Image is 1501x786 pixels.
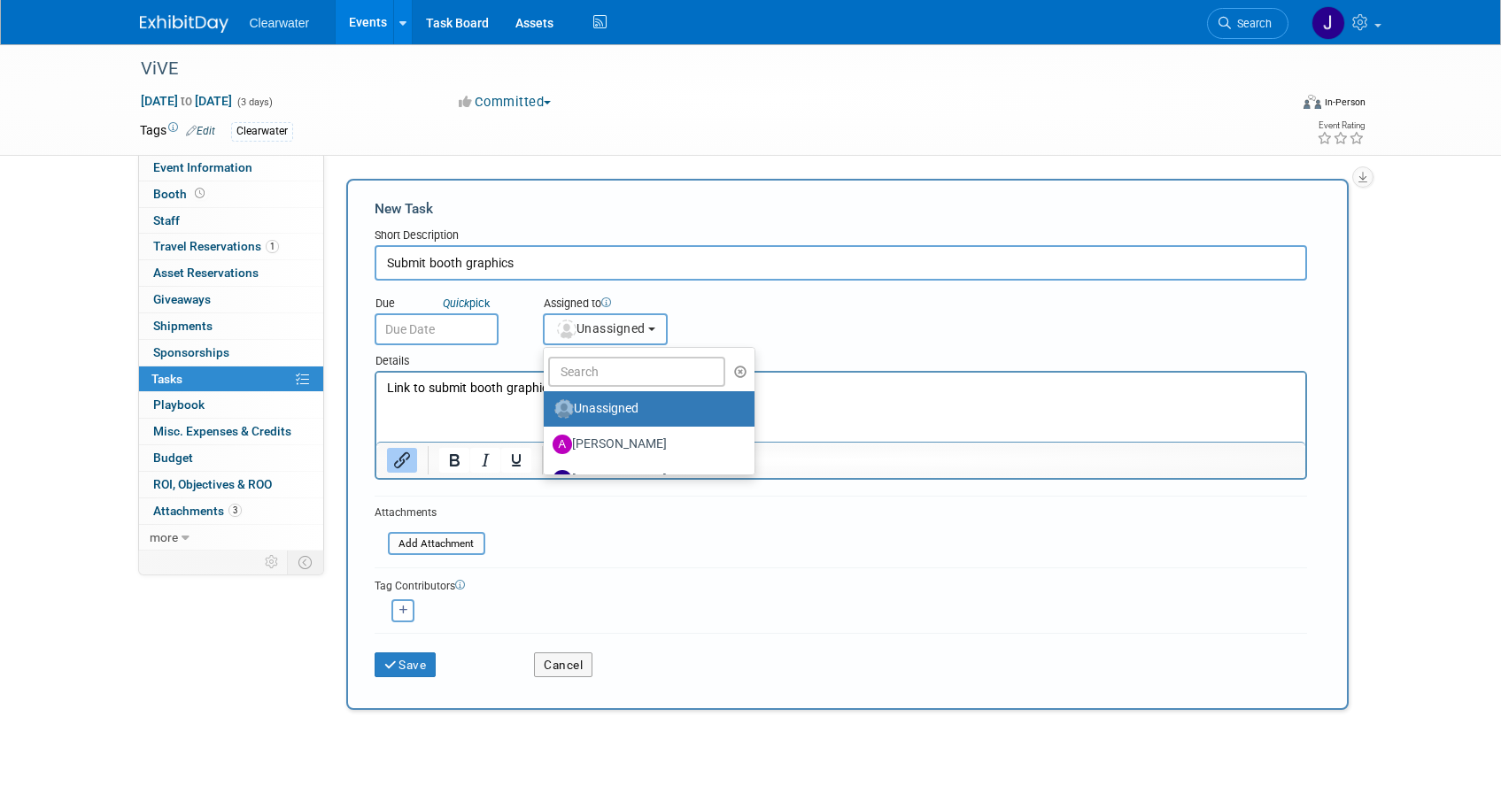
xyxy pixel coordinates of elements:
[153,477,272,491] span: ROI, Objectives & ROO
[555,321,646,335] span: Unassigned
[236,96,273,108] span: (3 days)
[439,296,493,311] a: Quickpick
[153,160,252,174] span: Event Information
[139,419,323,444] a: Misc. Expenses & Credits
[153,424,291,438] span: Misc. Expenses & Credits
[186,125,215,137] a: Edit
[375,227,1307,245] div: Short Description
[1311,6,1345,40] img: Jakera Willis
[135,53,1262,85] div: ViVE
[139,208,323,234] a: Staff
[375,345,1307,371] div: Details
[1304,95,1321,109] img: Format-Inperson.png
[139,340,323,366] a: Sponsorships
[553,395,738,423] label: Unassigned
[375,575,1307,594] div: Tag Contributors
[140,15,228,33] img: ExhibitDay
[439,448,469,473] button: Bold
[139,445,323,471] a: Budget
[139,155,323,181] a: Event Information
[153,319,213,333] span: Shipments
[228,504,242,517] span: 3
[375,245,1307,281] input: Name of task or a short description
[1207,8,1288,39] a: Search
[139,366,323,392] a: Tasks
[375,505,485,520] div: Attachments
[470,448,500,473] button: Italic
[375,296,516,313] div: Due
[139,313,323,339] a: Shipments
[553,470,572,489] img: J.jpg
[443,297,469,310] i: Quick
[543,313,669,345] button: Unassigned
[543,296,756,313] div: Assigned to
[501,448,531,473] button: Underline
[153,266,259,280] span: Asset Reservations
[139,260,323,286] a: Asset Reservations
[667,474,688,486] span: (me)
[139,181,323,207] a: Booth
[151,372,182,386] span: Tasks
[140,93,233,109] span: [DATE] [DATE]
[1231,17,1272,30] span: Search
[287,551,323,574] td: Toggle Event Tabs
[153,345,229,359] span: Sponsorships
[191,187,208,200] span: Booth not reserved yet
[375,313,499,345] input: Due Date
[387,448,417,473] button: Insert/edit link
[178,94,195,108] span: to
[150,530,178,544] span: more
[139,498,323,524] a: Attachments3
[1324,96,1366,109] div: In-Person
[153,397,205,412] span: Playbook
[553,435,572,454] img: A.jpg
[139,472,323,497] a: ROI, Objectives & ROO
[139,525,323,551] a: more
[231,122,293,141] div: Clearwater
[153,187,208,201] span: Booth
[1317,121,1365,130] div: Event Rating
[153,451,193,465] span: Budget
[554,399,574,419] img: Unassigned-User-Icon.png
[553,430,738,458] label: [PERSON_NAME]
[548,357,725,387] input: Search
[140,121,215,142] td: Tags
[250,16,310,30] span: Clearwater
[266,240,279,253] span: 1
[375,652,437,677] button: Save
[153,504,242,518] span: Attachments
[139,287,323,312] a: Giveaways
[153,239,279,253] span: Travel Reservations
[1184,92,1366,119] div: Event Format
[376,373,1305,442] iframe: Rich Text Area
[139,392,323,418] a: Playbook
[139,234,323,259] a: Travel Reservations1
[534,652,592,677] button: Cancel
[453,93,558,112] button: Committed
[375,199,1307,219] div: New Task
[153,292,211,306] span: Giveaways
[257,551,288,574] td: Personalize Event Tab Strip
[553,466,738,494] label: [PERSON_NAME]
[153,213,180,227] span: Staff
